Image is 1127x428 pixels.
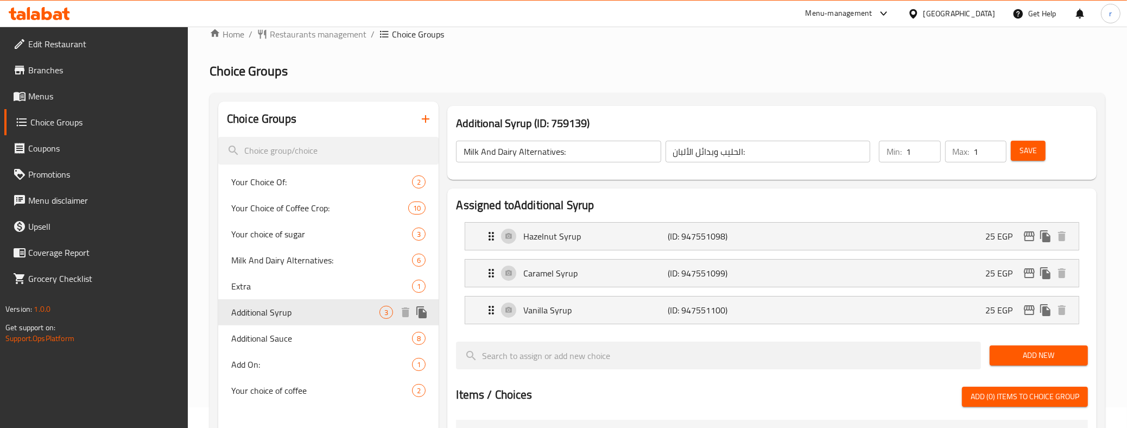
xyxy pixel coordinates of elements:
[392,28,444,41] span: Choice Groups
[1054,302,1070,318] button: delete
[413,333,425,344] span: 8
[231,202,408,215] span: Your Choice of Coffee Crop:
[1037,228,1054,244] button: duplicate
[1037,265,1054,281] button: duplicate
[1054,265,1070,281] button: delete
[465,297,1078,324] div: Expand
[456,255,1087,292] li: Expand
[28,64,180,77] span: Branches
[210,28,244,41] a: Home
[4,57,188,83] a: Branches
[4,187,188,213] a: Menu disclaimer
[456,292,1087,329] li: Expand
[413,229,425,240] span: 3
[668,267,764,280] p: (ID: 947551099)
[4,135,188,161] a: Coupons
[456,197,1087,213] h2: Assigned to Additional Syrup
[806,7,872,20] div: Menu-management
[371,28,375,41] li: /
[28,37,180,51] span: Edit Restaurant
[231,384,412,397] span: Your choice of coffee
[28,272,180,285] span: Grocery Checklist
[523,267,668,280] p: Caramel Syrup
[887,145,902,158] p: Min:
[465,223,1078,250] div: Expand
[397,304,414,320] button: delete
[231,175,412,188] span: Your Choice Of:
[1037,302,1054,318] button: duplicate
[985,304,1021,317] p: 25 EGP
[28,168,180,181] span: Promotions
[456,218,1087,255] li: Expand
[971,390,1079,404] span: Add (0) items to choice group
[4,31,188,57] a: Edit Restaurant
[412,254,426,267] div: Choices
[4,240,188,266] a: Coverage Report
[413,386,425,396] span: 2
[413,360,425,370] span: 1
[5,331,74,345] a: Support.OpsPlatform
[409,203,425,213] span: 10
[270,28,366,41] span: Restaurants management
[985,267,1021,280] p: 25 EGP
[218,273,439,299] div: Extra1
[962,387,1088,407] button: Add (0) items to choice group
[1054,228,1070,244] button: delete
[34,302,50,316] span: 1.0.0
[218,377,439,404] div: Your choice of coffee2
[412,332,426,345] div: Choices
[218,325,439,351] div: Additional Sauce8
[668,304,764,317] p: (ID: 947551100)
[456,387,532,403] h2: Items / Choices
[257,28,366,41] a: Restaurants management
[231,254,412,267] span: Milk And Dairy Alternatives:
[412,384,426,397] div: Choices
[1021,302,1037,318] button: edit
[456,342,981,369] input: search
[998,349,1079,362] span: Add New
[4,266,188,292] a: Grocery Checklist
[227,111,296,127] h2: Choice Groups
[4,109,188,135] a: Choice Groups
[953,145,970,158] p: Max:
[412,280,426,293] div: Choices
[523,304,668,317] p: Vanilla Syrup
[1011,141,1046,161] button: Save
[231,306,379,319] span: Additional Syrup
[380,307,392,318] span: 3
[413,177,425,187] span: 2
[465,260,1078,287] div: Expand
[1021,228,1037,244] button: edit
[218,195,439,221] div: Your Choice of Coffee Crop:10
[985,230,1021,243] p: 25 EGP
[923,8,995,20] div: [GEOGRAPHIC_DATA]
[28,194,180,207] span: Menu disclaimer
[210,59,288,83] span: Choice Groups
[413,255,425,266] span: 6
[28,220,180,233] span: Upsell
[412,228,426,241] div: Choices
[1109,8,1112,20] span: r
[210,28,1105,41] nav: breadcrumb
[412,358,426,371] div: Choices
[231,358,412,371] span: Add On:
[413,281,425,292] span: 1
[30,116,180,129] span: Choice Groups
[668,230,764,243] p: (ID: 947551098)
[218,137,439,165] input: search
[379,306,393,319] div: Choices
[5,320,55,335] span: Get support on:
[414,304,430,320] button: duplicate
[218,299,439,325] div: Additional Syrup3deleteduplicate
[523,230,668,243] p: Hazelnut Syrup
[231,280,412,293] span: Extra
[4,213,188,240] a: Upsell
[218,169,439,195] div: Your Choice Of:2
[412,175,426,188] div: Choices
[231,332,412,345] span: Additional Sauce
[4,83,188,109] a: Menus
[456,115,1087,132] h3: Additional Syrup (ID: 759139)
[218,247,439,273] div: Milk And Dairy Alternatives:6
[28,142,180,155] span: Coupons
[28,90,180,103] span: Menus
